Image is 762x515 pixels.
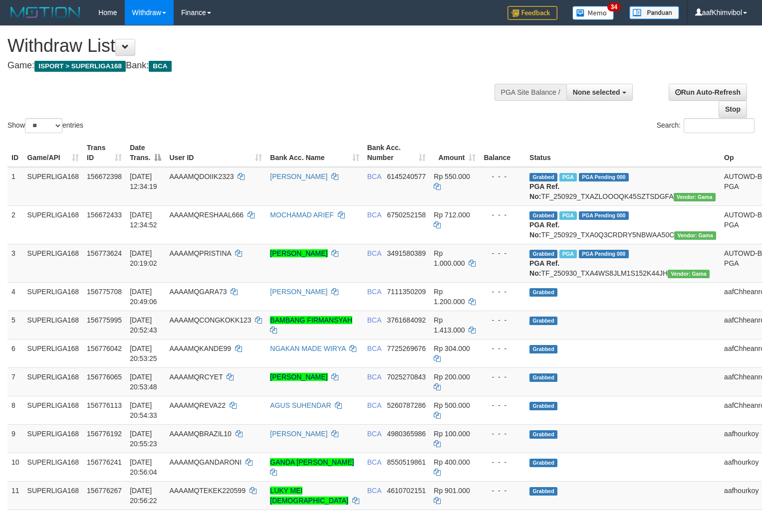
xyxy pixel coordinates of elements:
label: Show entries [7,118,83,133]
div: - - - [484,372,521,382]
span: [DATE] 20:53:25 [130,344,157,362]
div: - - - [484,287,521,297]
span: PGA Pending [579,250,629,258]
div: PGA Site Balance / [495,84,566,101]
span: Rp 1.413.000 [434,316,465,334]
span: 156672398 [87,172,122,180]
span: AAAAMQKANDE99 [169,344,231,352]
td: TF_250929_TXA0Q3CRDRY5NBWAA50C [525,205,720,244]
th: Trans ID: activate to sort column ascending [83,139,126,167]
span: Vendor URL: https://trx31.1velocity.biz [674,231,716,240]
td: 2 [7,205,23,244]
td: 6 [7,339,23,367]
th: Game/API: activate to sort column ascending [23,139,83,167]
td: SUPERLIGA168 [23,282,83,311]
span: 156776267 [87,487,122,495]
a: NGAKAN MADE WIRYA [270,344,345,352]
th: ID [7,139,23,167]
td: 9 [7,424,23,453]
span: Grabbed [529,430,557,439]
span: AAAAMQTEKEK220599 [169,487,246,495]
a: MOCHAMAD ARIEF [270,211,334,219]
span: BCA [367,401,381,409]
span: Copy 7111350209 to clipboard [387,288,426,296]
span: Grabbed [529,373,557,382]
span: [DATE] 20:54:33 [130,401,157,419]
a: [PERSON_NAME] [270,430,327,438]
span: Copy 4610702151 to clipboard [387,487,426,495]
span: Grabbed [529,317,557,325]
td: SUPERLIGA168 [23,244,83,282]
span: Rp 550.000 [434,172,470,180]
span: [DATE] 20:55:23 [130,430,157,448]
th: Balance [480,139,525,167]
th: User ID: activate to sort column ascending [165,139,266,167]
td: 8 [7,396,23,424]
th: Bank Acc. Name: activate to sort column ascending [266,139,363,167]
span: Rp 304.000 [434,344,470,352]
span: BCA [367,316,381,324]
span: [DATE] 20:52:43 [130,316,157,334]
a: [PERSON_NAME] [270,288,327,296]
span: BCA [367,249,381,257]
div: - - - [484,486,521,496]
span: Vendor URL: https://trx31.1velocity.biz [668,270,710,278]
span: BCA [367,487,381,495]
span: 156672433 [87,211,122,219]
img: Button%20Memo.svg [572,6,614,20]
h4: Game: Bank: [7,61,498,71]
img: MOTION_logo.png [7,5,83,20]
img: Feedback.jpg [508,6,557,20]
td: 5 [7,311,23,339]
a: LUKY MEI [DEMOGRAPHIC_DATA] [270,487,348,505]
a: AGUS SUHENDAR [270,401,331,409]
span: AAAAMQRESHAAL666 [169,211,244,219]
div: - - - [484,343,521,353]
span: None selected [573,88,620,96]
th: Status [525,139,720,167]
span: BCA [149,61,171,72]
td: TF_250929_TXAZLOOOQK45SZTSDGFA [525,167,720,206]
td: SUPERLIGA168 [23,311,83,339]
td: 11 [7,481,23,510]
span: BCA [367,211,381,219]
span: [DATE] 12:34:52 [130,211,157,229]
td: 3 [7,244,23,282]
a: [PERSON_NAME] [270,172,327,180]
span: Grabbed [529,288,557,297]
span: ISPORT > SUPERLIGA168 [34,61,126,72]
span: Grabbed [529,211,557,220]
span: Copy 6750252158 to clipboard [387,211,426,219]
span: Marked by aafsoycanthlai [559,250,577,258]
span: AAAAMQREVA22 [169,401,226,409]
span: 156776113 [87,401,122,409]
span: Rp 712.000 [434,211,470,219]
span: Copy 8550519861 to clipboard [387,458,426,466]
span: Copy 6145240577 to clipboard [387,172,426,180]
img: panduan.png [629,6,679,19]
th: Date Trans.: activate to sort column descending [126,139,165,167]
span: BCA [367,172,381,180]
span: [DATE] 20:56:04 [130,458,157,476]
span: 156776042 [87,344,122,352]
a: GANDA [PERSON_NAME] [270,458,354,466]
span: Marked by aafsoycanthlai [559,211,577,220]
td: 4 [7,282,23,311]
span: AAAAMQGANDARONI [169,458,242,466]
span: 156773624 [87,249,122,257]
span: [DATE] 20:56:22 [130,487,157,505]
td: 7 [7,367,23,396]
td: SUPERLIGA168 [23,481,83,510]
span: AAAAMQPRISTINA [169,249,231,257]
select: Showentries [25,118,62,133]
span: [DATE] 12:34:19 [130,172,157,190]
span: Rp 500.000 [434,401,470,409]
b: PGA Ref. No: [529,182,559,200]
span: Copy 3491580389 to clipboard [387,249,426,257]
div: - - - [484,248,521,258]
input: Search: [684,118,755,133]
a: [PERSON_NAME] [270,249,327,257]
span: AAAAMQBRAZIL10 [169,430,232,438]
span: Copy 7725269676 to clipboard [387,344,426,352]
span: Rp 1.200.000 [434,288,465,306]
